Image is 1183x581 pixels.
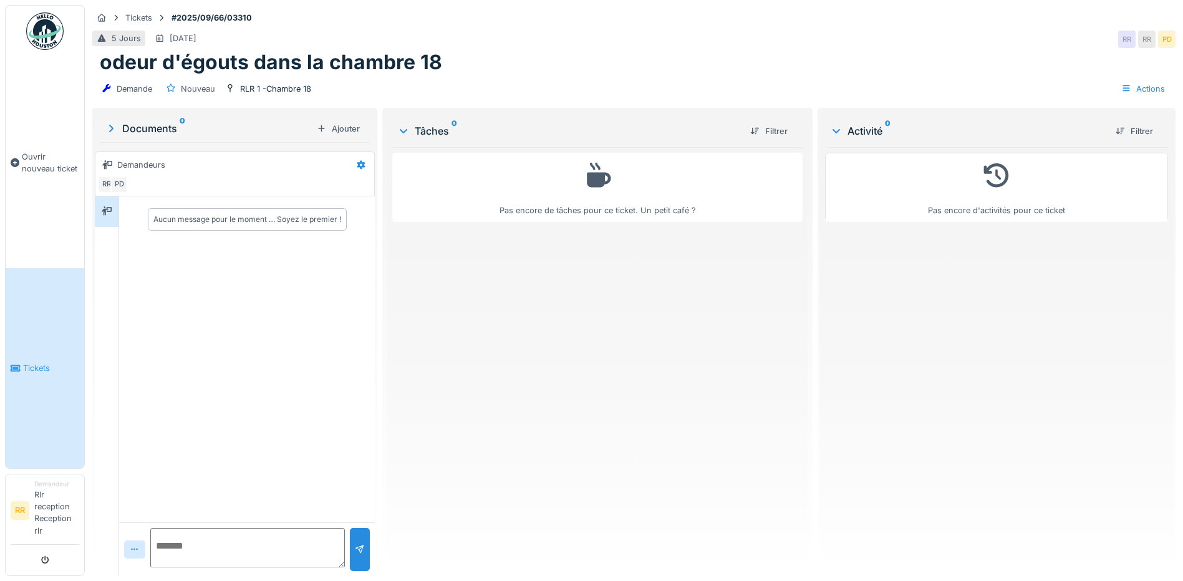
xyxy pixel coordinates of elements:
[1158,31,1176,48] div: PD
[34,479,79,489] div: Demandeur
[1118,31,1136,48] div: RR
[745,123,793,140] div: Filtrer
[6,268,84,468] a: Tickets
[885,123,891,138] sup: 0
[22,151,79,175] span: Ouvrir nouveau ticket
[26,12,64,50] img: Badge_color-CXgf-gQk.svg
[240,83,311,95] div: RLR 1 -Chambre 18
[110,176,128,193] div: PD
[181,83,215,95] div: Nouveau
[11,501,29,520] li: RR
[23,362,79,374] span: Tickets
[397,123,740,138] div: Tâches
[167,12,257,24] strong: #2025/09/66/03310
[1138,31,1156,48] div: RR
[98,176,115,193] div: RR
[312,120,365,137] div: Ajouter
[153,214,341,225] div: Aucun message pour le moment … Soyez le premier !
[117,159,165,171] div: Demandeurs
[105,121,312,136] div: Documents
[6,57,84,268] a: Ouvrir nouveau ticket
[117,83,152,95] div: Demande
[400,158,794,216] div: Pas encore de tâches pour ce ticket. Un petit café ?
[112,32,141,44] div: 5 Jours
[170,32,196,44] div: [DATE]
[180,121,185,136] sup: 0
[830,123,1106,138] div: Activité
[100,50,442,74] h1: odeur d'égouts dans la chambre 18
[451,123,457,138] sup: 0
[11,479,79,545] a: RR DemandeurRlr reception Reception rlr
[1116,80,1171,98] div: Actions
[125,12,152,24] div: Tickets
[833,158,1160,216] div: Pas encore d'activités pour ce ticket
[34,479,79,542] li: Rlr reception Reception rlr
[1111,123,1158,140] div: Filtrer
